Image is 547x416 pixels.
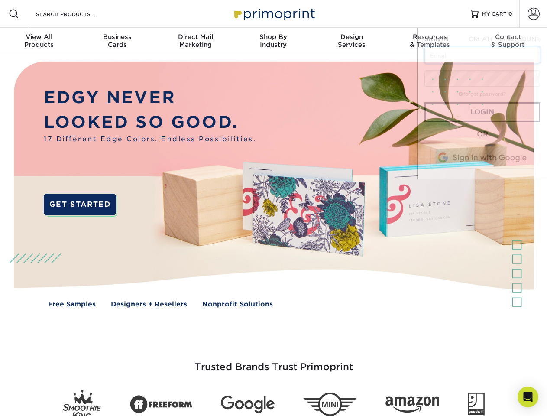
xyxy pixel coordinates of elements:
p: EDGY NEVER [44,85,256,110]
span: SIGN IN [424,36,449,42]
div: Cards [78,33,156,49]
a: Login [424,102,540,122]
a: Designers + Resellers [111,299,187,309]
input: Email [424,47,540,63]
input: SEARCH PRODUCTS..... [35,9,120,19]
span: Resources [391,33,469,41]
div: OR [424,129,540,140]
a: Free Samples [48,299,96,309]
a: Shop ByIndustry [234,28,312,55]
div: & Templates [391,33,469,49]
div: Marketing [156,33,234,49]
span: Direct Mail [156,33,234,41]
a: forgot password? [459,91,506,97]
img: Primoprint [230,4,317,23]
a: Nonprofit Solutions [202,299,273,309]
img: Goodwill [468,393,485,416]
span: Design [313,33,391,41]
span: Business [78,33,156,41]
div: Services [313,33,391,49]
a: Resources& Templates [391,28,469,55]
div: Industry [234,33,312,49]
img: Google [221,396,275,413]
a: GET STARTED [44,194,116,215]
a: DesignServices [313,28,391,55]
span: 0 [508,11,512,17]
a: BusinessCards [78,28,156,55]
img: Amazon [385,396,439,413]
span: CREATE AN ACCOUNT [469,36,540,42]
iframe: Google Customer Reviews [2,390,74,413]
div: Open Intercom Messenger [518,387,538,407]
span: MY CART [482,10,507,18]
span: Shop By [234,33,312,41]
h3: Trusted Brands Trust Primoprint [20,341,527,383]
a: Direct MailMarketing [156,28,234,55]
span: 17 Different Edge Colors. Endless Possibilities. [44,134,256,144]
p: LOOKED SO GOOD. [44,110,256,135]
